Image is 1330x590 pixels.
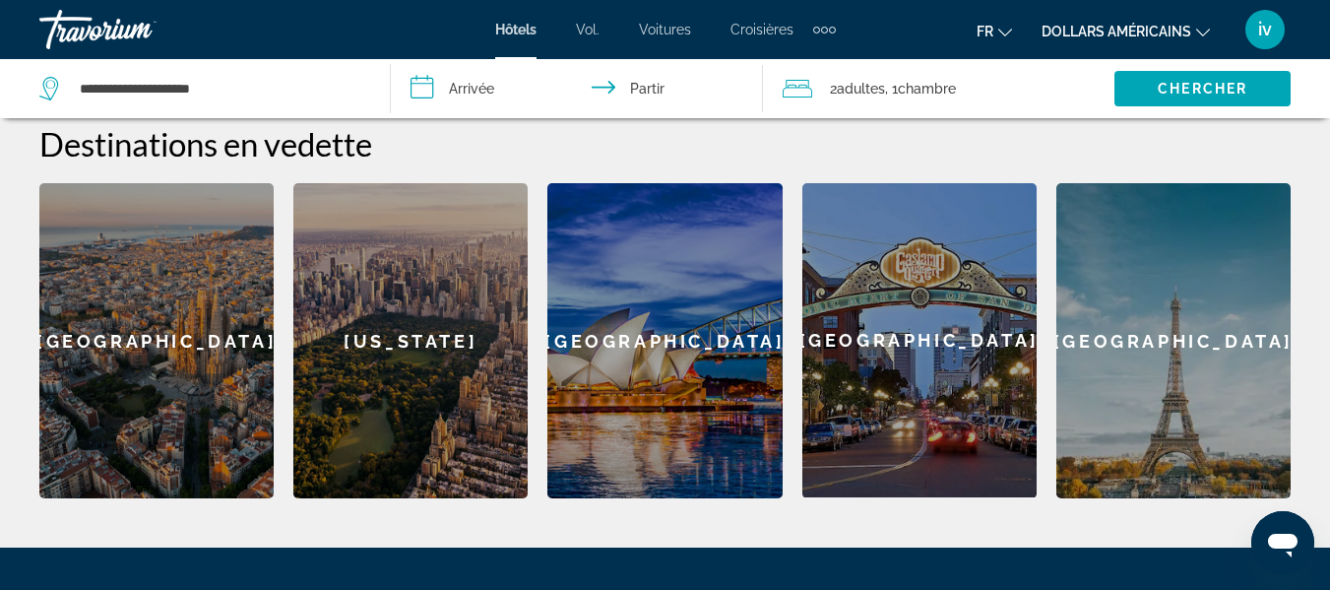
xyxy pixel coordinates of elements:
button: Éléments de navigation supplémentaires [813,14,836,45]
font: , 1 [885,81,898,97]
a: [GEOGRAPHIC_DATA] [802,183,1037,498]
a: Croisières [730,22,793,37]
a: [GEOGRAPHIC_DATA] [39,183,274,498]
font: dollars américains [1042,24,1191,39]
a: Vol. [576,22,600,37]
a: [GEOGRAPHIC_DATA] [547,183,782,498]
div: [GEOGRAPHIC_DATA] [802,183,1037,497]
button: Changer de devise [1042,17,1210,45]
h2: Destinations en vedette [39,124,1291,164]
button: Changer de langue [977,17,1012,45]
font: 2 [830,81,837,97]
a: [GEOGRAPHIC_DATA] [1056,183,1291,498]
a: [US_STATE] [293,183,528,498]
a: Hôtels [495,22,537,37]
font: adultes [837,81,885,97]
iframe: Bouton de lancement de la fenêtre de messagerie [1251,511,1314,574]
a: Travorium [39,4,236,55]
a: Voitures [639,22,691,37]
button: Menu utilisateur [1239,9,1291,50]
font: Chambre [898,81,956,97]
font: iv [1258,19,1272,39]
button: Chercher [1114,71,1291,106]
font: Chercher [1158,81,1247,97]
button: Dates d'arrivée et de départ [391,59,762,118]
button: Voyageurs : 2 adultes, 0 enfants [763,59,1114,118]
font: fr [977,24,993,39]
